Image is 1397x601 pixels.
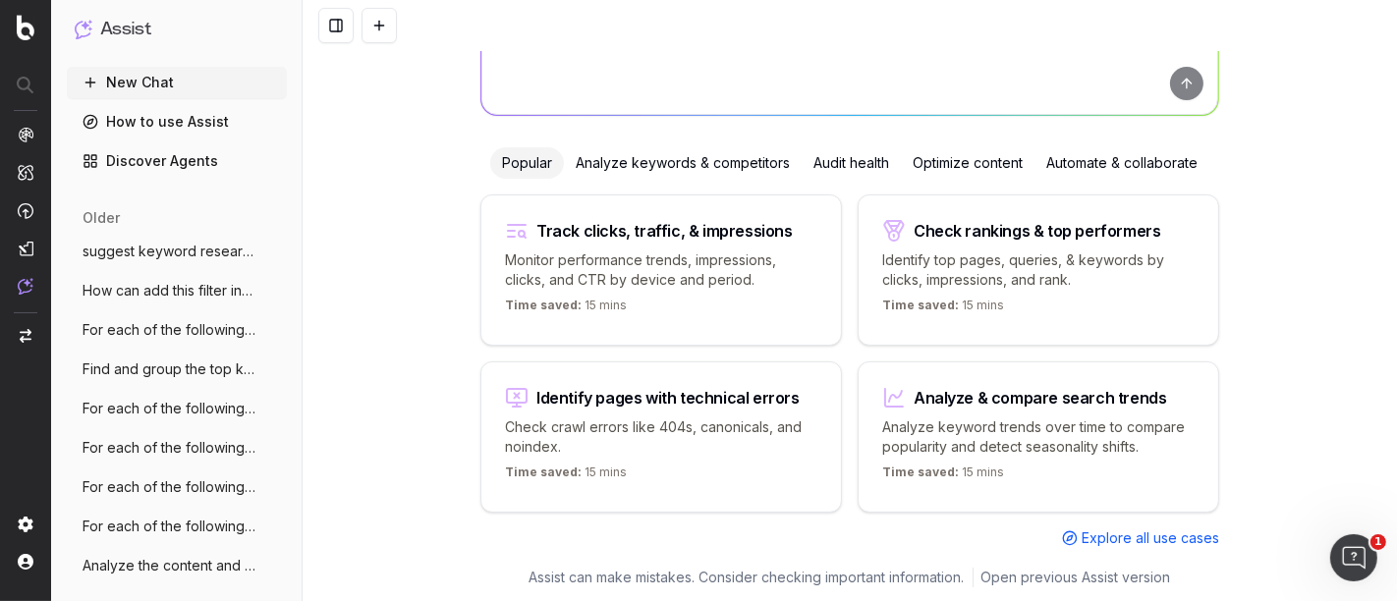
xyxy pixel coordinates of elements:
[505,464,582,479] span: Time saved:
[20,329,31,343] img: Switch project
[18,164,33,181] img: Intelligence
[83,281,255,300] span: How can add this filter in the http code
[18,278,33,295] img: Assist
[83,208,120,228] span: older
[67,354,287,385] button: Find and group the top keywords for "Her
[536,390,800,406] div: Identify pages with technical errors
[83,477,255,497] span: For each of the following URLs, suggest
[1082,528,1219,548] span: Explore all use cases
[882,298,959,312] span: Time saved:
[67,471,287,503] button: For each of the following URLs, suggest
[67,106,287,137] a: How to use Assist
[490,147,564,179] div: Popular
[18,241,33,256] img: Studio
[505,298,627,321] p: 15 mins
[882,298,1004,321] p: 15 mins
[18,517,33,532] img: Setting
[67,275,287,306] button: How can add this filter in the http code
[83,556,255,575] span: Analyze the content and topic for each U
[67,67,287,98] button: New Chat
[564,147,802,179] div: Analyze keywords & competitors
[536,223,793,239] div: Track clicks, traffic, & impressions
[802,147,901,179] div: Audit health
[67,393,287,424] button: For each of the following URLs, suggest
[18,202,33,219] img: Activation
[75,16,279,43] button: Assist
[882,250,1195,290] p: Identify top pages, queries, & keywords by clicks, impressions, and rank.
[67,432,287,464] button: For each of the following URLs, suggest
[505,250,817,290] p: Monitor performance trends, impressions, clicks, and CTR by device and period.
[83,399,255,418] span: For each of the following URLs, suggest
[100,16,151,43] h1: Assist
[901,147,1034,179] div: Optimize content
[83,359,255,379] span: Find and group the top keywords for "Her
[83,517,255,536] span: For each of the following URLs, suggest
[1330,534,1377,581] iframe: Intercom live chat
[882,464,1004,488] p: 15 mins
[1370,534,1386,550] span: 1
[1034,147,1209,179] div: Automate & collaborate
[505,417,817,457] p: Check crawl errors like 404s, canonicals, and noindex.
[75,20,92,38] img: Assist
[914,390,1167,406] div: Analyze & compare search trends
[67,511,287,542] button: For each of the following URLs, suggest
[18,127,33,142] img: Analytics
[1062,528,1219,548] a: Explore all use cases
[67,145,287,177] a: Discover Agents
[67,314,287,346] button: For each of the following URLs, suggest
[882,464,959,479] span: Time saved:
[505,464,627,488] p: 15 mins
[882,417,1195,457] p: Analyze keyword trends over time to compare popularity and detect seasonality shifts.
[67,550,287,581] button: Analyze the content and topic for each U
[530,568,965,587] p: Assist can make mistakes. Consider checking important information.
[67,236,287,267] button: suggest keyword research ai prompts
[18,554,33,570] img: My account
[505,298,582,312] span: Time saved:
[17,15,34,40] img: Botify logo
[83,320,255,340] span: For each of the following URLs, suggest
[83,242,255,261] span: suggest keyword research ai prompts
[83,438,255,458] span: For each of the following URLs, suggest
[914,223,1161,239] div: Check rankings & top performers
[981,568,1171,587] a: Open previous Assist version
